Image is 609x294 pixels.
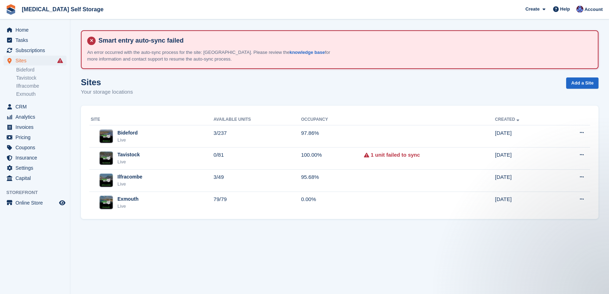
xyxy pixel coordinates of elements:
a: menu [4,56,66,65]
th: Available Units [213,114,301,125]
div: Ilfracombe [117,173,142,181]
a: knowledge base [289,50,325,55]
img: Image of Ilfracombe site [100,174,113,187]
span: Tasks [15,35,58,45]
a: menu [4,173,66,183]
a: menu [4,198,66,208]
th: Occupancy [301,114,364,125]
span: Sites [15,56,58,65]
a: menu [4,35,66,45]
p: Your storage locations [81,88,133,96]
a: menu [4,112,66,122]
td: 79/79 [213,192,301,213]
img: Helen Walker [576,6,583,13]
td: 100.00% [301,147,364,169]
div: Bideford [117,129,138,137]
span: Settings [15,163,58,173]
span: Storefront [6,189,70,196]
div: Live [117,203,139,210]
span: Coupons [15,143,58,152]
a: Add a Site [566,77,598,89]
td: 95.68% [301,169,364,192]
div: Live [117,158,140,165]
td: 0/81 [213,147,301,169]
td: [DATE] [495,192,555,213]
a: menu [4,163,66,173]
p: An error occurred with the auto-sync process for the site: [GEOGRAPHIC_DATA]. Please review the f... [87,49,333,63]
div: Live [117,181,142,188]
span: Insurance [15,153,58,163]
span: Analytics [15,112,58,122]
a: Created [495,117,521,122]
a: menu [4,45,66,55]
a: menu [4,25,66,35]
span: Capital [15,173,58,183]
a: Preview store [58,199,66,207]
span: Create [525,6,539,13]
span: Subscriptions [15,45,58,55]
td: 0.00% [301,192,364,213]
a: menu [4,143,66,152]
h4: Smart entry auto-sync failed [96,37,592,45]
td: [DATE] [495,169,555,192]
div: Live [117,137,138,144]
a: Ilfracombe [16,83,66,89]
img: Image of Bideford site [100,130,113,143]
a: 1 unit failed to sync [371,151,420,159]
img: Image of Tavistock site [100,151,113,165]
i: Smart entry sync failures have occurred [57,58,63,63]
td: [DATE] [495,147,555,169]
a: menu [4,122,66,132]
a: menu [4,132,66,142]
td: [DATE] [495,125,555,148]
td: 3/237 [213,125,301,148]
span: Account [584,6,603,13]
a: menu [4,153,66,163]
a: [MEDICAL_DATA] Self Storage [19,4,106,15]
a: Bideford [16,67,66,73]
span: Invoices [15,122,58,132]
span: Help [560,6,570,13]
a: Tavistock [16,75,66,81]
td: 97.86% [301,125,364,148]
img: Image of Exmouth site [100,196,113,209]
span: CRM [15,102,58,112]
div: Exmouth [117,195,139,203]
img: stora-icon-8386f47178a22dfd0bd8f6a31ec36ba5ce8667c1dd55bd0f319d3a0aa187defe.svg [6,4,16,15]
span: Home [15,25,58,35]
td: 3/49 [213,169,301,192]
a: Exmouth [16,91,66,98]
a: menu [4,102,66,112]
span: Online Store [15,198,58,208]
h1: Sites [81,77,133,87]
span: Pricing [15,132,58,142]
div: Tavistock [117,151,140,158]
th: Site [89,114,213,125]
